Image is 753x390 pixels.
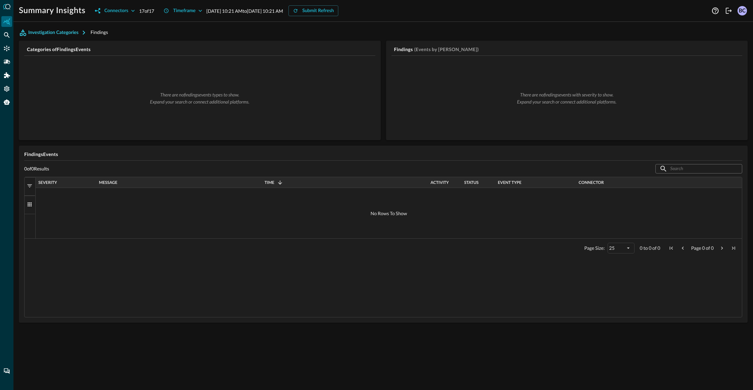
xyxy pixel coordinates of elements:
span: of [706,245,710,251]
div: Federated Search [1,30,12,40]
span: Severity [38,180,57,185]
span: Connector [579,180,604,185]
div: Query Agent [1,97,12,108]
h5: Findings [394,46,413,53]
span: to [643,245,648,251]
button: Connectors [91,5,139,16]
h5: (Events by [PERSON_NAME]) [414,46,479,53]
span: Status [464,180,479,185]
span: 0 [711,245,714,251]
div: First Page [668,245,674,251]
span: 0 [649,245,651,251]
button: Investigation Categories [19,27,91,38]
div: Page Size [608,243,635,253]
h1: Summary Insights [19,5,85,16]
span: Event Type [498,180,521,185]
p: [DATE] 10:21 AM to [DATE] 10:21 AM [206,7,283,14]
div: Pipelines [1,56,12,67]
span: 0 [657,245,660,251]
span: Message [99,180,117,185]
span: Page [691,245,701,251]
span: Activity [431,180,449,185]
div: Summary Insights [1,16,12,27]
span: 0 [702,245,705,251]
div: Page Size: [584,245,605,251]
p: 0 of 0 Results [24,166,49,172]
input: Search [670,162,727,175]
div: Addons [2,70,12,81]
button: Logout [723,5,734,16]
div: BC [738,6,747,15]
span: Time [265,180,274,185]
p: 17 of 17 [139,7,154,14]
button: Timeframe [160,5,206,16]
div: Next Page [719,245,725,251]
div: 25 [609,245,625,251]
div: Previous Page [680,245,686,251]
div: There are no findings events types to show. Expand your search or connect additional platforms. [35,91,365,105]
div: There are no findings events with severity to show. Expand your search or connect additional plat... [402,91,732,105]
button: Help [710,5,721,16]
span: of [652,245,657,251]
button: Submit Refresh [288,5,338,16]
span: Findings [91,29,108,35]
h5: Findings Events [24,151,742,158]
div: Connectors [1,43,12,54]
span: 0 [640,245,643,251]
div: Last Page [730,245,737,251]
div: Settings [1,83,12,94]
div: Chat [1,366,12,377]
h5: Categories of Findings Events [27,46,375,53]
